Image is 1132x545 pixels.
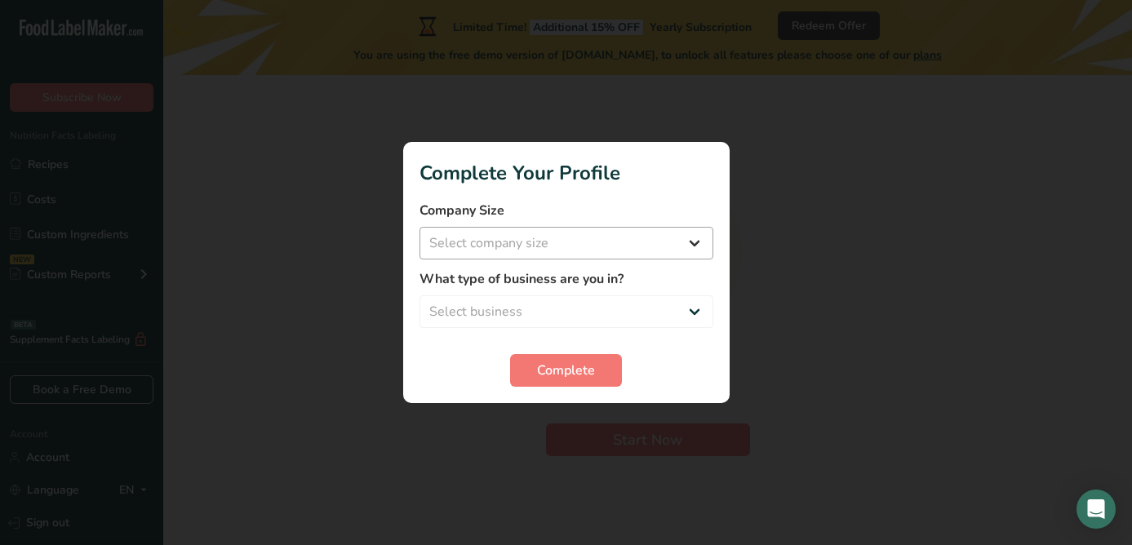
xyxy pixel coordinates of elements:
[1077,490,1116,529] div: Open Intercom Messenger
[420,269,713,289] label: What type of business are you in?
[420,158,713,188] h1: Complete Your Profile
[510,354,622,387] button: Complete
[420,201,713,220] label: Company Size
[537,361,595,380] span: Complete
